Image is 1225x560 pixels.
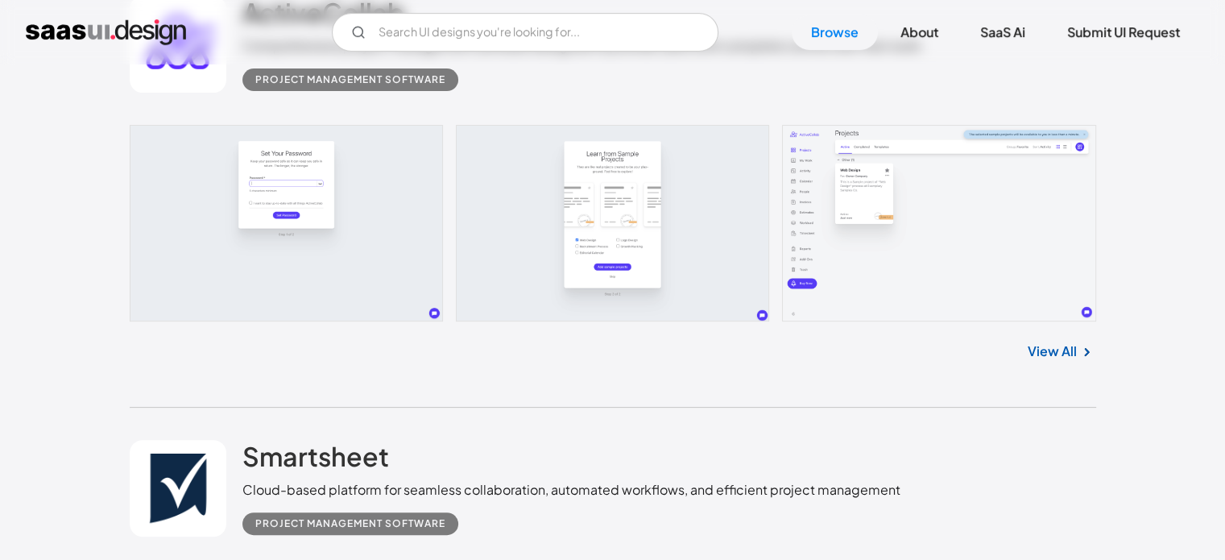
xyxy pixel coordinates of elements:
[332,13,718,52] input: Search UI designs you're looking for...
[242,440,389,480] a: Smartsheet
[255,514,445,533] div: Project Management Software
[881,15,958,50] a: About
[26,19,186,45] a: home
[961,15,1045,50] a: SaaS Ai
[1048,15,1199,50] a: Submit UI Request
[792,15,878,50] a: Browse
[242,480,900,500] div: Cloud-based platform for seamless collaboration, automated workflows, and efficient project manag...
[1028,342,1077,361] a: View All
[332,13,718,52] form: Email Form
[242,440,389,472] h2: Smartsheet
[255,70,445,89] div: Project Management Software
